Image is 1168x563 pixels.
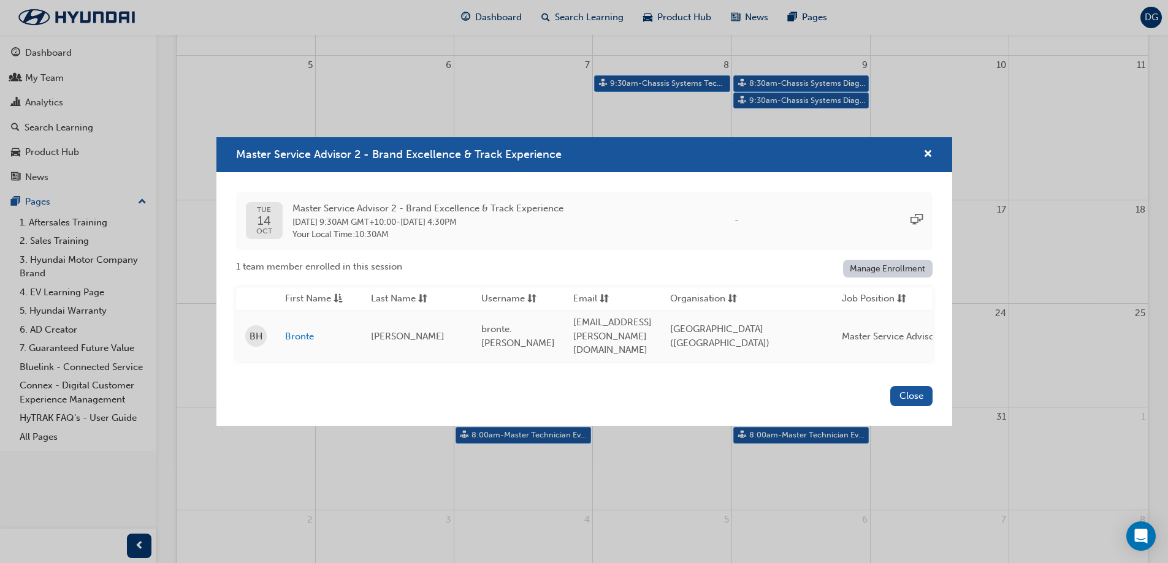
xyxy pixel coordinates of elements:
[292,229,563,240] span: Your Local Time : 10:30AM
[735,215,739,226] span: -
[670,292,738,307] button: Organisationsorting-icon
[400,217,457,227] span: 15 Oct 2025 4:30PM
[285,330,353,344] a: Bronte
[216,137,952,425] div: Master Service Advisor 2 - Brand Excellence & Track Experience
[1126,521,1156,551] div: Open Intercom Messenger
[897,292,906,307] span: sorting-icon
[600,292,609,307] span: sorting-icon
[292,217,396,227] span: 14 Oct 2025 9:30AM GMT+10:00
[843,260,933,278] a: Manage Enrollment
[371,292,438,307] button: Last Namesorting-icon
[256,227,272,235] span: OCT
[236,148,562,161] span: Master Service Advisor 2 - Brand Excellence & Track Experience
[292,202,563,216] span: Master Service Advisor 2 - Brand Excellence & Track Experience
[573,292,641,307] button: Emailsorting-icon
[418,292,427,307] span: sorting-icon
[670,323,769,349] span: [GEOGRAPHIC_DATA] ([GEOGRAPHIC_DATA])
[527,292,536,307] span: sorting-icon
[481,292,525,307] span: Username
[842,331,938,342] span: Master Service Advisor
[890,386,933,406] button: Close
[250,330,262,344] span: BH
[923,149,933,161] span: cross-icon
[292,202,563,240] div: -
[256,206,272,214] span: TUE
[573,317,652,355] span: [EMAIL_ADDRESS][PERSON_NAME][DOMAIN_NAME]
[481,292,549,307] button: Usernamesorting-icon
[573,292,597,307] span: Email
[371,292,416,307] span: Last Name
[371,331,445,342] span: [PERSON_NAME]
[842,292,895,307] span: Job Position
[285,292,331,307] span: First Name
[334,292,343,307] span: asc-icon
[256,214,272,227] span: 14
[842,292,909,307] button: Job Positionsorting-icon
[923,147,933,162] button: cross-icon
[236,260,402,274] span: 1 team member enrolled in this session
[728,292,737,307] span: sorting-icon
[285,292,353,307] button: First Nameasc-icon
[670,292,725,307] span: Organisation
[910,214,923,228] span: sessionType_ONLINE_URL-icon
[481,323,555,349] span: bronte.[PERSON_NAME]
